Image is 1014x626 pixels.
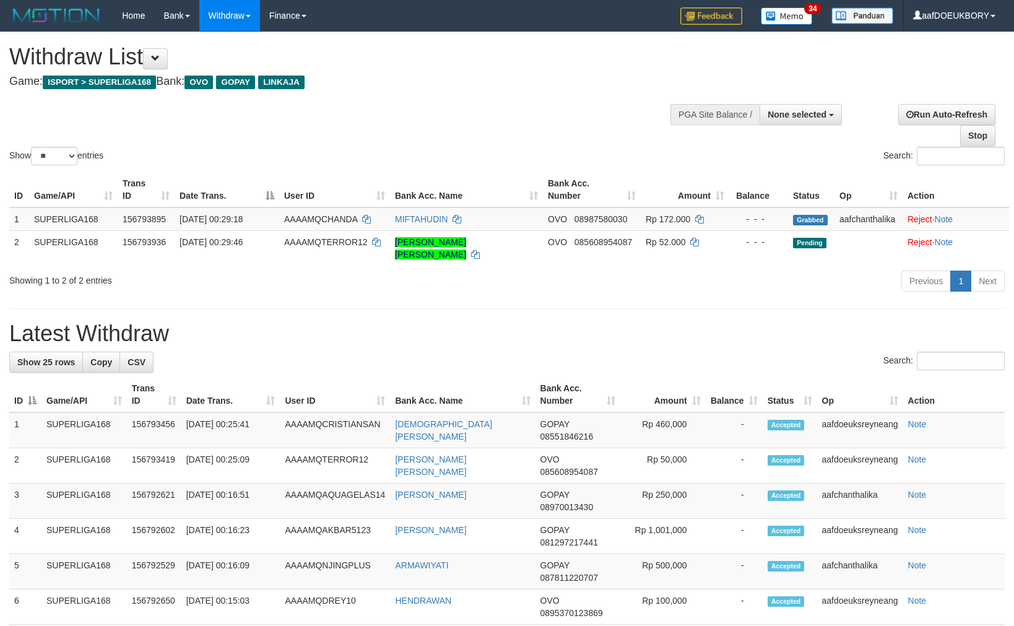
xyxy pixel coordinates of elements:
td: 2 [9,230,29,266]
td: AAAAMQDREY10 [280,589,390,625]
a: Show 25 rows [9,352,83,373]
a: [PERSON_NAME] [395,490,466,500]
td: [DATE] 00:15:03 [181,589,280,625]
span: Copy 08551846216 to clipboard [540,432,594,441]
td: [DATE] 00:16:09 [181,554,280,589]
th: Amount: activate to sort column ascending [620,377,705,412]
th: Op: activate to sort column ascending [834,172,903,207]
td: aafchanthalika [834,207,903,231]
span: None selected [768,110,826,120]
a: Note [935,214,953,224]
span: OVO [184,76,213,89]
div: PGA Site Balance / [670,104,760,125]
a: Note [935,237,953,247]
td: AAAAMQTERROR12 [280,448,390,484]
span: Accepted [768,596,805,607]
span: ISPORT > SUPERLIGA168 [43,76,156,89]
th: Bank Acc. Name: activate to sort column ascending [390,377,535,412]
a: 1 [950,271,971,292]
span: 156793895 [123,214,166,224]
a: Note [908,596,927,606]
td: aafdoeuksreyneang [817,448,903,484]
th: Bank Acc. Number: activate to sort column ascending [543,172,641,207]
img: MOTION_logo.png [9,6,103,25]
td: - [706,484,763,519]
select: Showentries [31,147,77,165]
td: 156792650 [127,589,181,625]
span: OVO [548,237,567,247]
th: Balance: activate to sort column ascending [706,377,763,412]
td: Rp 250,000 [620,484,705,519]
span: Copy 085608954087 to clipboard [574,237,632,247]
h4: Game: Bank: [9,76,664,88]
td: [DATE] 00:16:51 [181,484,280,519]
a: HENDRAWAN [395,596,451,606]
a: Note [908,454,927,464]
span: Copy 0895370123869 to clipboard [540,608,603,618]
td: SUPERLIGA168 [41,412,127,448]
span: GOPAY [540,560,570,570]
td: · [903,207,1009,231]
a: ARMAWIYATI [395,560,448,570]
th: Action [903,377,1005,412]
th: Date Trans.: activate to sort column ascending [181,377,280,412]
td: - [706,519,763,554]
span: Copy 085608954087 to clipboard [540,467,598,477]
td: 156793456 [127,412,181,448]
span: AAAAMQCHANDA [284,214,357,224]
td: SUPERLIGA168 [29,230,118,266]
div: - - - [734,213,783,225]
input: Search: [917,147,1005,165]
th: Action [903,172,1009,207]
td: [DATE] 00:25:41 [181,412,280,448]
span: Accepted [768,526,805,536]
td: Rp 50,000 [620,448,705,484]
td: AAAAMQAKBAR5123 [280,519,390,554]
span: Accepted [768,490,805,501]
td: Rp 100,000 [620,589,705,625]
td: 3 [9,484,41,519]
a: [PERSON_NAME] [PERSON_NAME] [395,454,466,477]
a: Next [971,271,1005,292]
span: GOPAY [540,490,570,500]
td: Rp 460,000 [620,412,705,448]
th: Bank Acc. Name: activate to sort column ascending [390,172,543,207]
div: Showing 1 to 2 of 2 entries [9,269,414,287]
a: Reject [908,237,932,247]
label: Show entries [9,147,103,165]
span: AAAAMQTERROR12 [284,237,368,247]
span: Copy 081297217441 to clipboard [540,537,598,547]
td: aafdoeuksreyneang [817,412,903,448]
th: ID [9,172,29,207]
span: Accepted [768,455,805,466]
th: User ID: activate to sort column ascending [279,172,390,207]
td: · [903,230,1009,266]
label: Search: [883,147,1005,165]
td: SUPERLIGA168 [41,554,127,589]
td: AAAAMQAQUAGELAS14 [280,484,390,519]
td: aafchanthalika [817,554,903,589]
td: - [706,448,763,484]
th: ID: activate to sort column descending [9,377,41,412]
span: [DATE] 00:29:18 [180,214,243,224]
span: Copy 08987580030 to clipboard [574,214,628,224]
div: - - - [734,236,783,248]
span: LINKAJA [258,76,305,89]
a: Note [908,560,927,570]
td: SUPERLIGA168 [41,519,127,554]
th: Game/API: activate to sort column ascending [41,377,127,412]
span: Pending [793,238,826,248]
a: [PERSON_NAME] [PERSON_NAME] [395,237,466,259]
td: SUPERLIGA168 [41,589,127,625]
td: 4 [9,519,41,554]
td: SUPERLIGA168 [41,484,127,519]
td: aafchanthalika [817,484,903,519]
button: None selected [760,104,842,125]
span: [DATE] 00:29:46 [180,237,243,247]
img: Feedback.jpg [680,7,742,25]
a: Copy [82,352,120,373]
th: Amount: activate to sort column ascending [641,172,729,207]
span: Copy 087811220707 to clipboard [540,573,598,583]
a: MIFTAHUDIN [395,214,448,224]
th: Status [788,172,834,207]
